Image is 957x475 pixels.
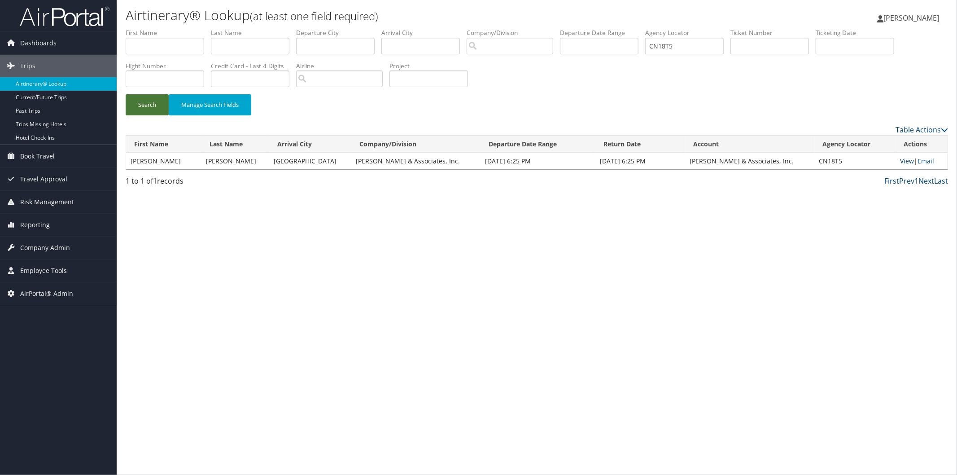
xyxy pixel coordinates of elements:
span: Risk Management [20,191,74,213]
td: [PERSON_NAME] [126,153,201,169]
td: [DATE] 6:25 PM [595,153,685,169]
td: | [896,153,948,169]
span: Book Travel [20,145,55,167]
a: Next [918,176,934,186]
button: Manage Search Fields [169,94,251,115]
th: Company/Division [351,136,481,153]
a: [PERSON_NAME] [877,4,948,31]
label: Company/Division [467,28,560,37]
small: (at least one field required) [250,9,378,23]
label: Departure City [296,28,381,37]
span: Dashboards [20,32,57,54]
td: CN18T5 [815,153,896,169]
span: Reporting [20,214,50,236]
label: Flight Number [126,62,211,70]
span: Company Admin [20,237,70,259]
a: First [884,176,899,186]
label: Ticket Number [730,28,816,37]
h1: Airtinerary® Lookup [126,6,674,25]
th: First Name: activate to sort column ascending [126,136,201,153]
label: Agency Locator [645,28,730,37]
a: 1 [914,176,918,186]
img: airportal-logo.png [20,6,109,27]
th: Return Date: activate to sort column ascending [595,136,685,153]
a: Table Actions [896,125,948,135]
a: View [900,157,914,165]
span: Employee Tools [20,259,67,282]
label: Departure Date Range [560,28,645,37]
td: [PERSON_NAME] & Associates, Inc. [351,153,481,169]
button: Search [126,94,169,115]
td: [GEOGRAPHIC_DATA] [269,153,351,169]
label: Airline [296,62,389,70]
label: Credit Card - Last 4 Digits [211,62,296,70]
a: Email [918,157,934,165]
td: [DATE] 6:25 PM [481,153,595,169]
span: 1 [153,176,157,186]
th: Account: activate to sort column ascending [686,136,815,153]
a: Last [934,176,948,186]
label: Ticketing Date [816,28,901,37]
th: Actions [896,136,948,153]
th: Arrival City: activate to sort column ascending [269,136,351,153]
td: [PERSON_NAME] [201,153,269,169]
span: AirPortal® Admin [20,282,73,305]
label: Project [389,62,475,70]
td: [PERSON_NAME] & Associates, Inc. [686,153,815,169]
th: Departure Date Range: activate to sort column descending [481,136,595,153]
th: Agency Locator: activate to sort column ascending [815,136,896,153]
span: Travel Approval [20,168,67,190]
label: Last Name [211,28,296,37]
span: Trips [20,55,35,77]
label: First Name [126,28,211,37]
div: 1 to 1 of records [126,176,321,191]
th: Last Name: activate to sort column ascending [201,136,269,153]
a: Prev [899,176,914,186]
label: Arrival City [381,28,467,37]
span: [PERSON_NAME] [883,13,939,23]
